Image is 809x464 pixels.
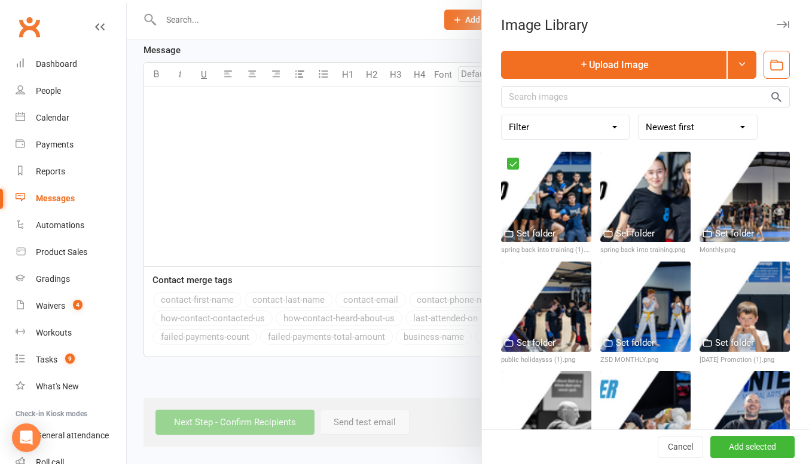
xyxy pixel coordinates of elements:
[36,247,87,257] div: Product Sales
[16,319,126,346] a: Workouts
[700,262,790,352] img: Father's day Promotion (1).png
[501,152,591,242] img: spring back into training (1).png
[501,51,726,79] button: Upload Image
[700,355,790,365] div: [DATE] Promotion (1).png
[65,354,75,364] span: 9
[36,355,57,364] div: Tasks
[501,262,591,352] img: public holidaysss (1).png
[36,167,65,176] div: Reports
[36,113,69,122] div: Calendar
[715,226,754,241] div: Set folder
[482,17,809,33] div: Image Library
[36,59,77,69] div: Dashboard
[517,226,555,241] div: Set folder
[658,437,703,458] button: Cancel
[36,328,72,337] div: Workouts
[36,86,61,96] div: People
[16,78,126,105] a: People
[600,355,691,365] div: ZSD MONTHLY.png
[36,220,84,230] div: Automations
[715,336,754,350] div: Set folder
[16,212,126,239] a: Automations
[600,245,691,256] div: spring back into training.png
[36,431,109,440] div: General attendance
[36,274,70,284] div: Gradings
[517,336,555,350] div: Set folder
[16,266,126,293] a: Gradings
[16,51,126,78] a: Dashboard
[700,152,790,242] img: Monthly.png
[16,131,126,158] a: Payments
[14,12,44,42] a: Clubworx
[36,140,74,149] div: Payments
[501,355,591,365] div: public holidaysss (1).png
[710,437,795,458] button: Add selected
[700,245,790,256] div: Monthly.png
[600,152,691,242] img: spring back into training.png
[16,105,126,131] a: Calendar
[16,185,126,212] a: Messages
[501,371,591,461] img: Father's day Promotion.png
[36,193,75,203] div: Messages
[616,336,655,350] div: Set folder
[16,293,126,319] a: Waivers 4
[73,300,83,310] span: 4
[616,226,655,241] div: Set folder
[16,346,126,373] a: Tasks 9
[501,86,790,107] input: Search images
[600,371,691,461] img: Monthly.png
[36,382,79,391] div: What's New
[36,301,65,311] div: Waivers
[700,371,790,461] img: Bar Night.png
[16,239,126,266] a: Product Sales
[16,158,126,185] a: Reports
[16,422,126,449] a: General attendance kiosk mode
[12,423,41,452] div: Open Intercom Messenger
[600,262,691,352] img: ZSD MONTHLY.png
[16,373,126,400] a: What's New
[501,245,591,256] div: spring back into training (1).png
